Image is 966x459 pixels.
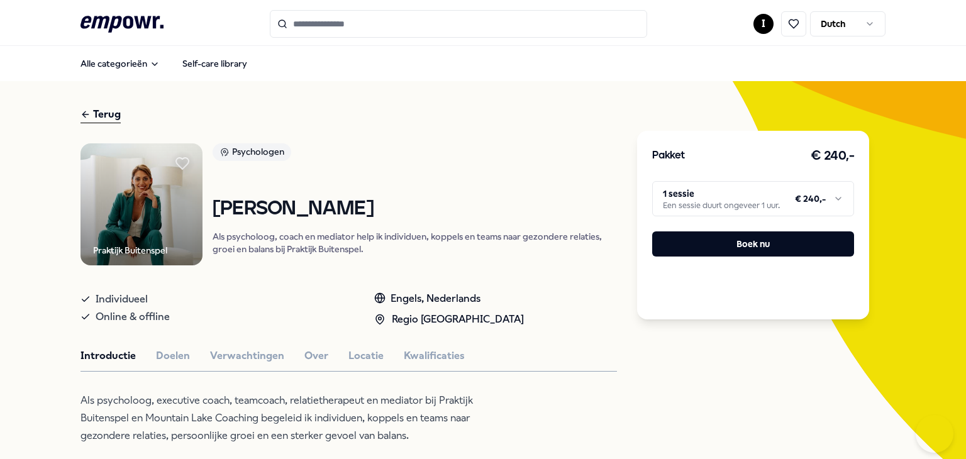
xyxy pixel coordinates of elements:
[374,290,524,307] div: Engels, Nederlands
[213,143,291,161] div: Psychologen
[96,290,148,308] span: Individueel
[156,348,190,364] button: Doelen
[304,348,328,364] button: Over
[172,51,257,76] a: Self-care library
[404,348,465,364] button: Kwalificaties
[80,348,136,364] button: Introductie
[652,231,854,257] button: Boek nu
[374,311,524,328] div: Regio [GEOGRAPHIC_DATA]
[811,146,855,166] h3: € 240,-
[80,106,121,123] div: Terug
[80,143,203,265] img: Product Image
[916,415,953,453] iframe: Help Scout Beacon - Open
[93,243,167,257] div: Praktijk Buitenspel
[70,51,257,76] nav: Main
[70,51,170,76] button: Alle categorieën
[96,308,170,326] span: Online & offline
[213,198,617,220] h1: [PERSON_NAME]
[270,10,647,38] input: Search for products, categories or subcategories
[213,230,617,255] p: Als psycholoog, coach en mediator help ik individuen, koppels en teams naar gezondere relaties, g...
[753,14,774,34] button: I
[210,348,284,364] button: Verwachtingen
[80,392,489,445] p: Als psycholoog, executive coach, teamcoach, relatietherapeut en mediator bij Praktijk Buitenspel ...
[652,148,685,164] h3: Pakket
[213,143,617,165] a: Psychologen
[348,348,384,364] button: Locatie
